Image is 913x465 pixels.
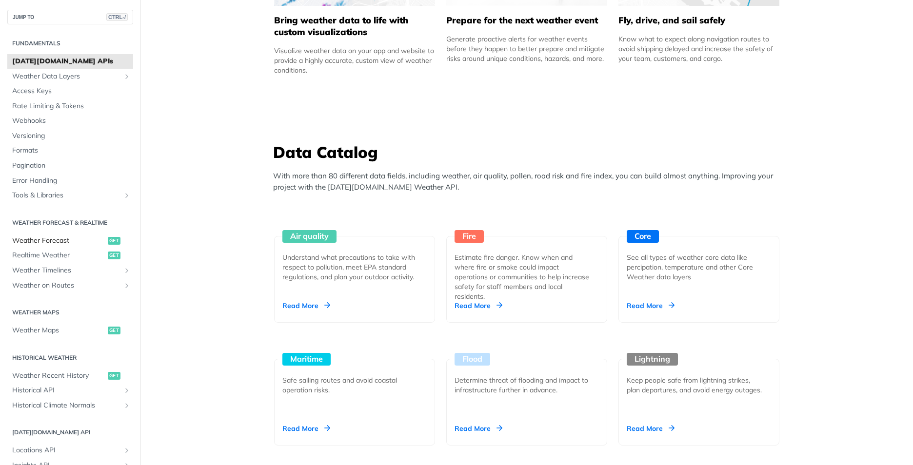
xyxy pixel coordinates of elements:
[12,176,131,186] span: Error Handling
[123,402,131,409] button: Show subpages for Historical Climate Normals
[627,252,763,282] div: See all types of weather core data like percipation, temperature and other Core Weather data layers
[270,200,439,323] a: Air quality Understand what precautions to take with respect to pollution, meet EPA standard regu...
[7,39,133,48] h2: Fundamentals
[123,282,131,290] button: Show subpages for Weather on Routes
[7,278,133,293] a: Weather on RoutesShow subpages for Weather on Routes
[627,301,675,310] div: Read More
[455,230,484,243] div: Fire
[12,386,120,395] span: Historical API
[7,383,133,398] a: Historical APIShow subpages for Historical API
[615,323,783,446] a: Lightning Keep people safe from lightning strikes, plan departures, and avoid energy outages. Rea...
[123,446,131,454] button: Show subpages for Locations API
[282,301,330,310] div: Read More
[7,143,133,158] a: Formats
[12,116,131,126] span: Webhooks
[627,375,763,395] div: Keep people safe from lightning strikes, plan departures, and avoid energy outages.
[12,266,120,275] span: Weather Timelines
[7,114,133,128] a: Webhooks
[7,233,133,248] a: Weather Forecastget
[12,251,105,260] span: Realtime Weather
[12,101,131,111] span: Rate Limiting & Tokens
[7,368,133,383] a: Weather Recent Historyget
[446,15,607,26] h5: Prepare for the next weather event
[274,46,435,75] div: Visualize weather data on your app and website to provide a highly accurate, custom view of weath...
[7,10,133,24] button: JUMP TOCTRL-/
[7,218,133,227] h2: Weather Forecast & realtime
[274,15,435,38] h5: Bring weather data to life with custom visualizations
[108,372,120,380] span: get
[7,84,133,98] a: Access Keys
[12,72,120,81] span: Weather Data Layers
[106,13,128,21] span: CTRL-/
[455,301,502,310] div: Read More
[282,424,330,433] div: Read More
[7,54,133,69] a: [DATE][DOMAIN_NAME] APIs
[627,230,659,243] div: Core
[282,230,337,243] div: Air quality
[442,200,611,323] a: Fire Estimate fire danger. Know when and where fire or smoke could impact operations or communiti...
[7,188,133,203] a: Tools & LibrariesShow subpages for Tools & Libraries
[618,15,779,26] h5: Fly, drive, and sail safely
[446,34,607,63] div: Generate proactive alerts for weather events before they happen to better prepare and mitigate ri...
[627,424,675,433] div: Read More
[12,281,120,291] span: Weather on Routes
[12,131,131,141] span: Versioning
[7,69,133,84] a: Weather Data LayersShow subpages for Weather Data Layers
[273,141,785,163] h3: Data Catalog
[455,424,502,433] div: Read More
[7,158,133,173] a: Pagination
[282,375,419,395] div: Safe sailing routes and avoid coastal operation risks.
[7,428,133,437] h2: [DATE][DOMAIN_NAME] API
[7,353,133,362] h2: Historical Weather
[270,323,439,446] a: Maritime Safe sailing routes and avoid coastal operation risks. Read More
[12,146,131,155] span: Formats
[273,171,785,193] p: With more than 80 different data fields, including weather, air quality, pollen, road risk and fi...
[123,387,131,394] button: Show subpages for Historical API
[627,353,678,366] div: Lightning
[7,323,133,338] a: Weather Mapsget
[7,308,133,317] h2: Weather Maps
[12,326,105,335] span: Weather Maps
[108,327,120,334] span: get
[123,267,131,274] button: Show subpages for Weather Timelines
[7,99,133,114] a: Rate Limiting & Tokens
[12,371,105,381] span: Weather Recent History
[12,86,131,96] span: Access Keys
[123,73,131,80] button: Show subpages for Weather Data Layers
[12,191,120,200] span: Tools & Libraries
[108,237,120,245] span: get
[7,174,133,188] a: Error Handling
[282,353,331,366] div: Maritime
[7,248,133,263] a: Realtime Weatherget
[618,34,779,63] div: Know what to expect along navigation routes to avoid shipping delayed and increase the safety of ...
[7,129,133,143] a: Versioning
[12,57,131,66] span: [DATE][DOMAIN_NAME] APIs
[108,252,120,259] span: get
[282,252,419,282] div: Understand what precautions to take with respect to pollution, meet EPA standard regulations, and...
[12,236,105,246] span: Weather Forecast
[12,401,120,410] span: Historical Climate Normals
[12,161,131,171] span: Pagination
[615,200,783,323] a: Core See all types of weather core data like percipation, temperature and other Core Weather data...
[123,192,131,199] button: Show subpages for Tools & Libraries
[455,353,490,366] div: Flood
[12,446,120,455] span: Locations API
[455,252,591,301] div: Estimate fire danger. Know when and where fire or smoke could impact operations or communities to...
[455,375,591,395] div: Determine threat of flooding and impact to infrastructure further in advance.
[7,398,133,413] a: Historical Climate NormalsShow subpages for Historical Climate Normals
[7,443,133,458] a: Locations APIShow subpages for Locations API
[442,323,611,446] a: Flood Determine threat of flooding and impact to infrastructure further in advance. Read More
[7,263,133,278] a: Weather TimelinesShow subpages for Weather Timelines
